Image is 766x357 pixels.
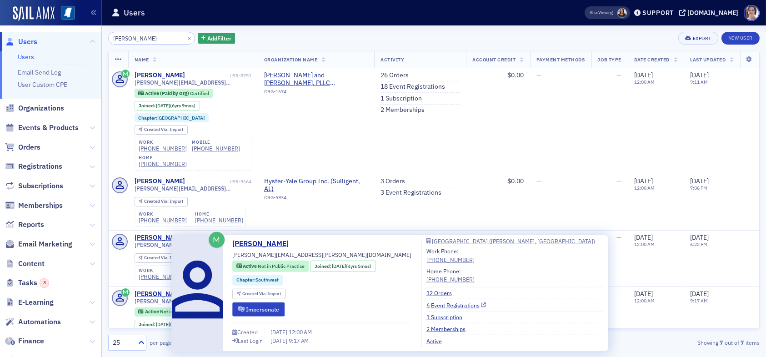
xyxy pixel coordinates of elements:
a: Hyster-Yale Group Inc. (Sulligent, AL) [264,177,368,193]
label: per page [150,338,172,347]
span: [DATE] [634,177,653,185]
span: Created Via : [144,255,170,261]
a: Active (Paid by Org) Certified [138,90,209,96]
span: [PERSON_NAME][EMAIL_ADDRESS][PERSON_NAME][DOMAIN_NAME] [135,241,251,248]
span: Certified [190,90,209,96]
span: $0.00 [507,233,524,241]
div: Active: Active: Not in Public Practice [232,261,309,272]
a: Memberships [5,201,63,211]
div: 3 [40,278,49,288]
a: [PERSON_NAME] [135,290,185,298]
div: work [139,268,187,273]
span: Date Created [634,56,670,63]
span: [PERSON_NAME][EMAIL_ADDRESS][PERSON_NAME][DOMAIN_NAME] [135,79,251,86]
a: [PERSON_NAME] & Company, P.A. ([GEOGRAPHIC_DATA], [GEOGRAPHIC_DATA]) [264,234,368,250]
a: [PERSON_NAME] [135,71,185,80]
a: 3 Orders [380,177,405,186]
div: [GEOGRAPHIC_DATA] ([PERSON_NAME], [GEOGRAPHIC_DATA]) [432,239,595,244]
span: [DATE] [634,71,653,79]
div: home [139,155,187,161]
div: Export [693,36,711,41]
span: [DATE] [690,233,709,241]
a: Orders [5,142,40,152]
h1: Users [124,7,145,18]
span: — [536,233,541,241]
a: [PHONE_NUMBER] [139,217,187,224]
a: [PHONE_NUMBER] [139,273,187,280]
span: Account Credit [472,56,516,63]
span: [DATE] [156,321,170,327]
div: Import [144,199,183,204]
span: Orders [18,142,40,152]
span: Memberships [18,201,63,211]
span: $0.00 [507,177,524,185]
div: [PHONE_NUMBER] [426,255,475,263]
span: Joined : [139,322,156,327]
span: 9:17 AM [289,337,309,344]
span: — [616,233,621,241]
a: User Custom CPE [18,80,67,89]
div: Chapter: [232,275,283,286]
a: 18 Orders [380,234,409,242]
span: Job Type [598,56,621,63]
div: Created Via: Import [135,253,188,263]
div: [PHONE_NUMBER] [139,145,187,152]
div: 25 [113,338,133,347]
a: Registrations [5,161,62,171]
span: [DATE] [270,337,289,344]
div: Joined: 2018-11-27 00:00:00 [135,101,200,111]
a: Chapter:Southwest [236,277,279,284]
a: Chapter:[GEOGRAPHIC_DATA] [138,115,205,121]
div: mobile [192,140,240,145]
span: — [536,177,541,185]
div: [PHONE_NUMBER] [139,161,187,167]
span: — [616,71,621,79]
div: Last Login [238,338,263,343]
span: Chapter : [236,277,255,283]
time: 6:22 PM [690,241,707,247]
div: Support [642,9,674,17]
img: SailAMX [13,6,55,21]
time: 12:00 AM [634,241,655,247]
input: Search… [108,32,195,45]
span: Created Via : [144,126,170,132]
div: Active: Active: Not in Public Practice [135,307,211,317]
a: Subscriptions [5,181,63,191]
a: [PHONE_NUMBER] [426,275,475,283]
span: Watkins, Ward and Stafford, PLLC (Columbus) [264,71,368,87]
a: Active Not in Public Practice [236,262,305,270]
div: [PERSON_NAME] [135,234,185,242]
a: Users [5,37,37,47]
div: (6yrs 9mos) [156,103,195,109]
a: Users [18,53,34,61]
span: Name [135,56,149,63]
span: — [536,71,541,79]
span: Payment Methods [536,56,585,63]
span: [DATE] [690,290,709,298]
a: View Homepage [55,6,75,21]
span: [DATE] [270,328,289,336]
span: Chapter : [138,115,157,121]
span: Active (Paid by Org) [145,90,190,96]
a: [GEOGRAPHIC_DATA] ([PERSON_NAME], [GEOGRAPHIC_DATA]) [426,238,603,244]
span: Tasks [18,278,49,288]
a: 6 Event Registrations [426,301,486,309]
a: 26 Orders [380,71,409,80]
span: Content [18,259,45,269]
a: Reports [5,220,44,230]
time: 9:11 AM [690,79,708,85]
a: Tasks3 [5,278,49,288]
div: (4yrs 5mos) [156,322,195,327]
time: 7:06 PM [690,185,707,191]
strong: 7 [718,338,725,347]
div: [PHONE_NUMBER] [195,217,243,224]
span: Subscriptions [18,181,63,191]
a: Finance [5,336,44,346]
a: 2 Memberships [380,106,425,114]
div: Created Via: Import [135,125,188,135]
span: Organizations [18,103,64,113]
